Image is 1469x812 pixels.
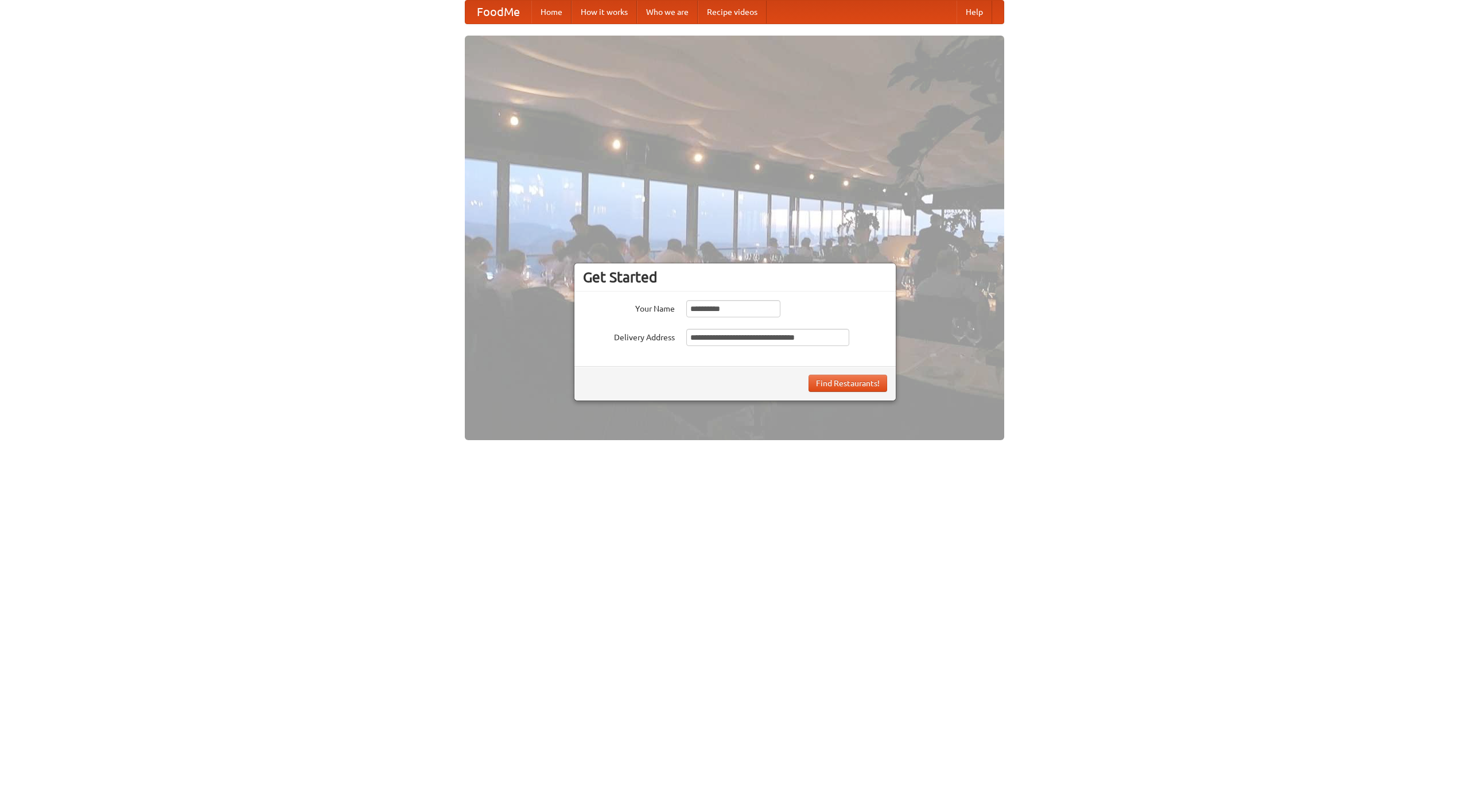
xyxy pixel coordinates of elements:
a: Help [957,1,992,24]
button: Find Restaurants! [809,375,887,392]
a: How it works [572,1,637,24]
a: Who we are [637,1,698,24]
label: Delivery Address [583,329,675,343]
a: Recipe videos [698,1,767,24]
h3: Get Started [583,269,887,286]
a: FoodMe [465,1,531,24]
a: Home [531,1,572,24]
label: Your Name [583,300,675,314]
